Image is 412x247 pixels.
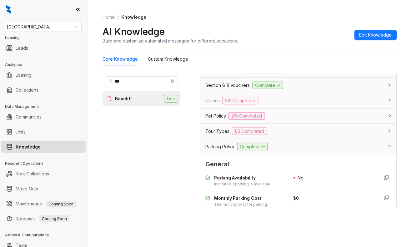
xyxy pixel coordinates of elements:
[205,113,226,119] span: Pet Policy
[1,183,86,195] li: Move Outs
[214,181,272,187] div: Indicates if parking is available.
[214,195,268,202] div: Monthly Parking Cost
[5,233,87,238] h3: Admin & Configurations
[5,35,87,41] h3: Leasing
[200,124,397,139] div: Tour Types1/3 Completed
[16,84,38,96] a: Collections
[16,42,28,54] a: Leads
[1,213,86,225] li: Renewals
[1,126,86,138] li: Units
[103,56,138,63] div: Core Knowledge
[294,195,374,202] div: $0
[39,215,69,222] span: Coming Soon
[253,82,283,89] span: Complete
[46,201,76,208] span: Coming Soon
[205,159,392,169] span: General
[115,95,132,102] div: Baycliff
[232,128,267,135] span: 1/3 Completed
[1,69,86,81] li: Leasing
[164,95,178,103] span: Live
[103,26,165,38] h2: AI Knowledge
[5,161,87,166] h3: Resident Operations
[16,69,32,81] a: Leasing
[388,83,392,87] span: collapsed
[1,141,86,153] li: Knowledge
[171,79,174,83] span: close-circle
[214,174,272,181] div: Parking Availability
[121,14,146,20] span: Knowledge
[101,14,116,21] a: Home
[148,56,188,63] div: Custom Knowledge
[205,143,235,150] span: Parking Policy
[16,141,41,153] a: Knowledge
[388,98,392,102] span: collapsed
[16,213,69,225] a: RenewalsComing Soon
[1,111,86,123] li: Communities
[16,168,49,180] a: Rent Collections
[200,93,397,108] div: Utilities3/5 Completed
[117,14,119,21] li: /
[200,108,397,123] div: Pet Policy2/9 Completed
[7,22,78,32] span: Fairfield
[229,112,265,120] span: 2/9 Completed
[16,183,38,195] a: Move Outs
[16,111,42,123] a: Communities
[200,139,397,154] div: Parking PolicyComplete
[16,126,26,138] a: Units
[1,42,86,54] li: Leads
[205,82,250,89] span: Section 8 & Vouchers
[5,62,87,68] h3: Analytics
[222,97,259,104] span: 3/5 Completed
[103,38,238,44] div: Build and customize automated messages for different occasions.
[214,202,268,208] div: The monthly cost for parking.
[109,79,113,83] span: search
[1,84,86,96] li: Collections
[237,143,268,150] span: Complete
[388,114,392,118] span: collapsed
[388,129,392,133] span: collapsed
[298,175,304,180] span: No
[5,104,87,109] h3: Data Management
[1,168,86,180] li: Rent Collections
[200,78,397,93] div: Section 8 & VouchersComplete
[354,30,397,40] button: Edit Knowledge
[205,128,229,135] span: Tour Types
[359,32,392,38] span: Edit Knowledge
[1,198,86,210] li: Maintenance
[6,5,11,14] img: logo
[205,97,220,104] span: Utilities
[388,144,392,148] span: expanded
